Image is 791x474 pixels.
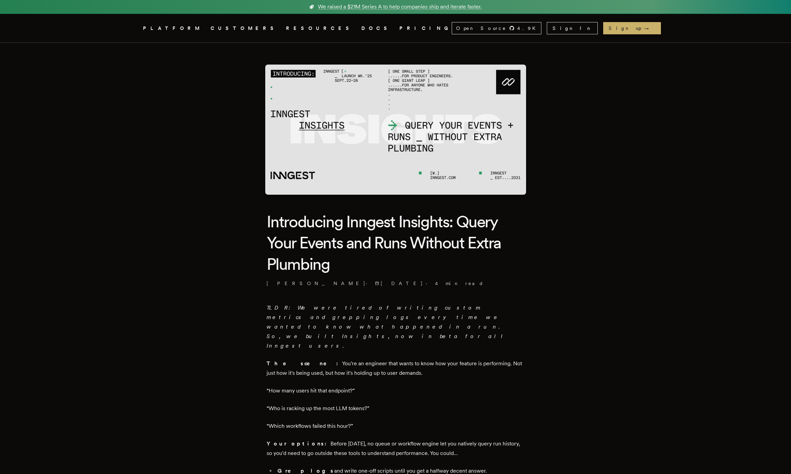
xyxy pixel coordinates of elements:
[375,280,423,287] span: [DATE]
[267,359,525,378] p: You're an engineer that wants to know how your feature is performing. Not just how it's being use...
[143,24,202,33] button: PLATFORM
[435,280,484,287] span: 4 min read
[267,421,525,431] p: “Which workflows failed this hour?”
[267,386,525,396] p: “How many users hit that endpoint?”
[267,280,525,287] p: [PERSON_NAME] · ·
[124,14,667,42] nav: Global
[361,24,391,33] a: DOCS
[267,360,342,367] strong: The scene:
[644,25,655,32] span: →
[267,211,525,275] h1: Introducing Inngest Insights: Query Your Events and Runs Without Extra Plumbing
[456,25,506,32] span: Open Source
[277,468,334,474] strong: Grep logs
[265,65,526,195] img: Featured image for Introducing Inngest Insights: Query Your Events and Runs Without Extra Plumbin...
[267,440,330,447] strong: Your options:
[603,22,661,34] a: Sign up
[517,25,540,32] span: 4.9 K
[211,24,278,33] a: CUSTOMERS
[267,404,525,413] p: “Who is racking up the most LLM tokens?”
[399,24,452,33] a: PRICING
[286,24,353,33] button: RESOURCES
[267,304,508,349] em: TLDR: We were tired of writing custom metrics and grepping logs every time we wanted to know what...
[547,22,598,34] a: Sign In
[318,3,482,11] span: We raised a $21M Series A to help companies ship and iterate faster.
[267,439,525,458] p: Before [DATE], no queue or workflow engine let you natively query run history, so you'd need to g...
